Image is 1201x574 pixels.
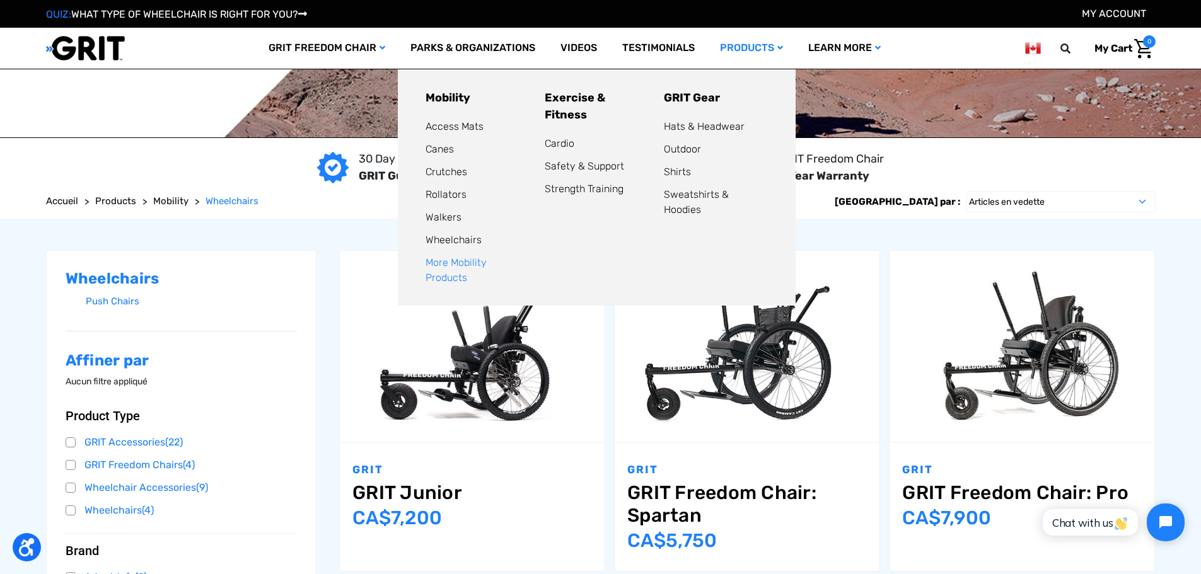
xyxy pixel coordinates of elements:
[426,256,487,284] a: More Mobility Products
[352,507,442,529] span: CA$‌7,200
[615,258,879,435] img: GRIT Freedom Chair: Spartan
[340,251,605,443] a: GRIT Junior,$4,995.00
[902,507,991,529] span: CA$‌7,900
[1134,39,1152,59] img: Cart
[426,188,467,200] a: Rollators
[165,436,183,448] span: (22)
[426,120,484,132] a: Access Mats
[256,28,398,69] a: GRIT Freedom Chair
[352,462,592,478] p: GRIT
[46,195,78,207] span: Accueil
[66,543,298,558] button: Brand
[46,8,71,20] span: QUIZ:
[183,459,195,471] span: (4)
[317,152,349,183] img: GRIT Guarantee
[66,456,298,474] a: GRIT Freedom Chairs(4)
[426,211,461,223] a: Walkers
[95,195,136,207] span: Products
[1025,40,1040,56] img: ca.png
[66,433,298,452] a: GRIT Accessories(22)
[545,91,605,122] a: Exercise & Fitness
[352,481,592,504] a: GRIT Junior,$4,995.00
[902,462,1142,478] p: GRIT
[66,375,298,388] p: Aucun filtre appliqué
[66,501,298,520] a: Wheelchairs(4)
[153,195,189,207] span: Mobility
[1066,35,1085,62] input: Search
[664,166,691,178] a: Shirts
[1085,35,1156,62] a: Panier avec 0 article
[610,28,707,69] a: Testimonials
[426,166,467,178] a: Crutches
[426,234,482,246] a: Wheelchairs
[664,120,745,132] a: Hats & Headwear
[153,194,189,209] a: Mobility
[627,481,867,527] a: GRIT Freedom Chair: Spartan,$3,995.00
[545,137,574,149] a: Cardio
[66,352,298,370] h2: Affiner par
[1143,35,1156,48] span: 0
[66,408,298,423] button: Product Type
[66,478,298,497] a: Wheelchair Accessories(9)
[779,169,869,183] strong: 2 Year Warranty
[206,195,258,207] span: Wheelchairs
[142,504,154,516] span: (4)
[664,91,720,105] a: GRIT Gear
[627,462,867,478] p: GRIT
[86,292,298,311] a: Push Chairs
[1094,42,1132,54] span: My Cart
[615,251,879,443] a: GRIT Freedom Chair: Spartan,$3,995.00
[46,8,307,20] a: QUIZ:WHAT TYPE OF WHEELCHAIR IS RIGHT FOR YOU?
[426,91,470,105] a: Mobility
[66,543,99,558] span: Brand
[1029,493,1195,552] iframe: Tidio Chat
[545,183,624,195] a: Strength Training
[66,408,140,423] span: Product Type
[545,160,624,172] a: Safety & Support
[902,481,1142,504] a: GRIT Freedom Chair: Pro,$5,495.00
[1082,8,1146,20] a: Compte
[46,194,78,209] a: Accueil
[46,35,125,61] img: GRIT All-Terrain Wheelchair and Mobility Equipment
[835,191,960,212] label: [GEOGRAPHIC_DATA] par :
[398,28,548,69] a: Parks & Organizations
[796,28,893,69] a: Learn More
[196,481,208,493] span: (9)
[359,169,449,183] strong: GRIT Guarantee
[890,258,1154,435] img: GRIT Freedom Chair Pro: the Pro model shown including contoured Invacare Matrx seatback, Spinergy...
[359,151,449,168] p: 30 Day Risk-Free
[627,529,717,552] span: CA$‌5,750
[664,143,701,155] a: Outdoor
[664,188,729,215] a: Sweatshirts & Hoodies
[340,258,605,435] img: GRIT Junior: GRIT Freedom Chair all terrain wheelchair engineered specifically for kids
[95,194,136,209] a: Products
[66,270,298,288] h2: Wheelchairs
[890,251,1154,443] a: GRIT Freedom Chair: Pro,$5,495.00
[426,143,454,155] a: Canes
[548,28,610,69] a: Videos
[707,28,796,69] a: Products
[779,151,884,168] p: GRIT Freedom Chair
[206,194,258,209] a: Wheelchairs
